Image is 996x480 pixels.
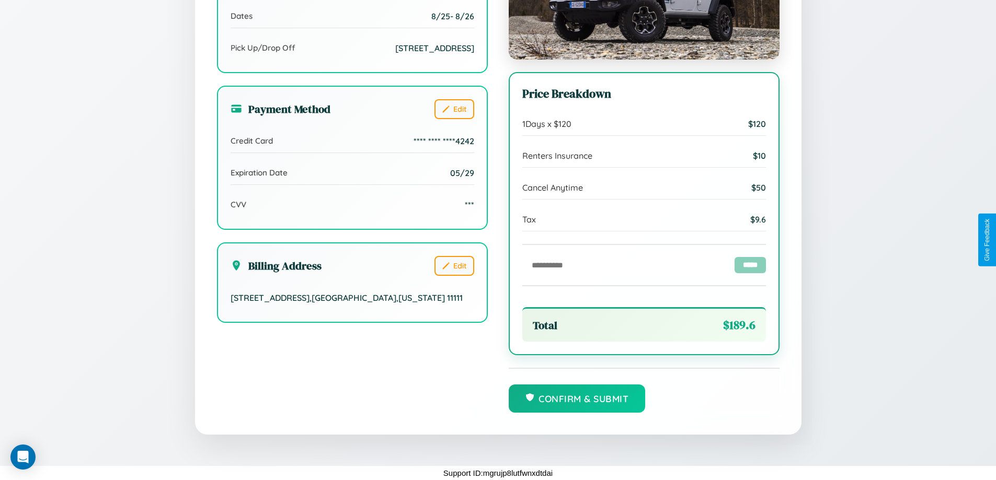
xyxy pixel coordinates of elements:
span: Tax [522,214,536,225]
h3: Price Breakdown [522,86,766,102]
span: $ 189.6 [723,317,755,333]
span: Pick Up/Drop Off [231,43,295,53]
button: Edit [434,99,474,119]
span: $ 9.6 [750,214,766,225]
span: Renters Insurance [522,150,592,161]
button: Edit [434,256,474,276]
p: Support ID: mgrujp8lutfwnxdtdai [443,466,553,480]
button: Confirm & Submit [509,384,646,413]
span: 8 / 25 - 8 / 26 [431,11,474,21]
span: $ 10 [753,150,766,161]
span: CVV [231,200,246,209]
span: Dates [231,11,253,21]
span: Cancel Anytime [522,182,583,193]
span: Credit Card [231,136,273,146]
span: [STREET_ADDRESS] [395,43,474,53]
span: $ 120 [748,119,766,129]
span: [STREET_ADDRESS] , [GEOGRAPHIC_DATA] , [US_STATE] 11111 [231,292,463,303]
span: $ 50 [751,182,766,193]
span: 1 Days x $ 120 [522,119,571,129]
h3: Billing Address [231,258,322,273]
div: Open Intercom Messenger [10,444,36,470]
span: Total [533,318,557,333]
span: 05/29 [450,168,474,178]
div: Give Feedback [983,219,991,261]
span: Expiration Date [231,168,288,178]
h3: Payment Method [231,101,330,116]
